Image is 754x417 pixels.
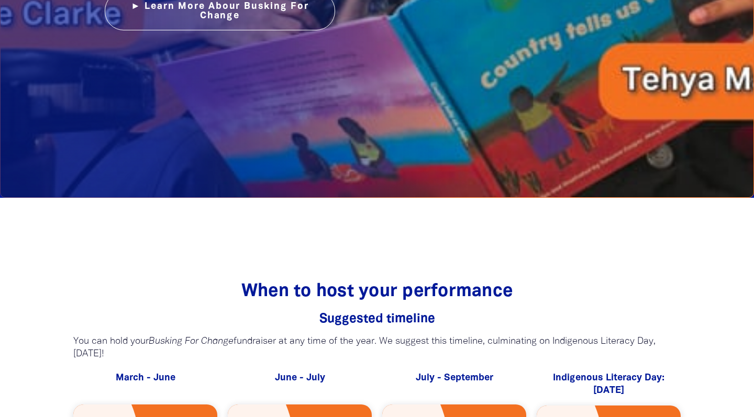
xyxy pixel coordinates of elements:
span: March - June [116,374,175,382]
p: You can hold your fundraiser at any time of the year. We suggest this timeline, culminating on In... [73,335,681,360]
span: Suggested timeline [319,313,435,325]
span: June - July [275,374,325,382]
span: July - September [416,374,493,382]
span: Indigenous Literacy Day: [DATE] [553,374,664,395]
span: When to host your performance [241,284,513,300]
em: Busking For Change [149,337,234,346]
